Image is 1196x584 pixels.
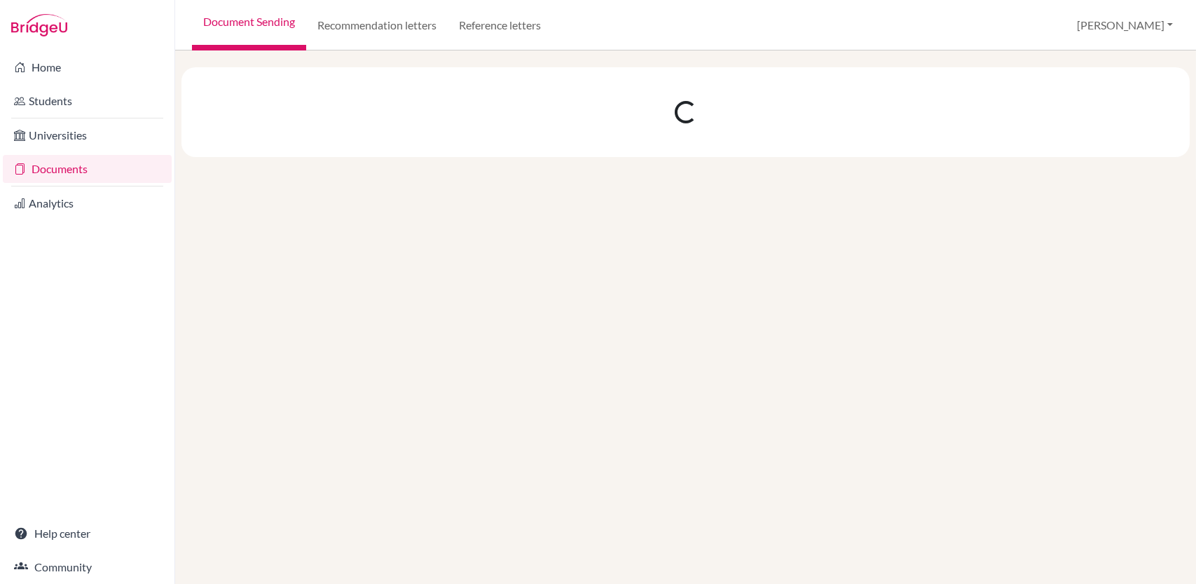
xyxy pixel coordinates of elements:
[3,121,172,149] a: Universities
[3,553,172,581] a: Community
[11,14,67,36] img: Bridge-U
[3,155,172,183] a: Documents
[1071,12,1179,39] button: [PERSON_NAME]
[3,520,172,548] a: Help center
[3,53,172,81] a: Home
[3,87,172,115] a: Students
[3,189,172,217] a: Analytics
